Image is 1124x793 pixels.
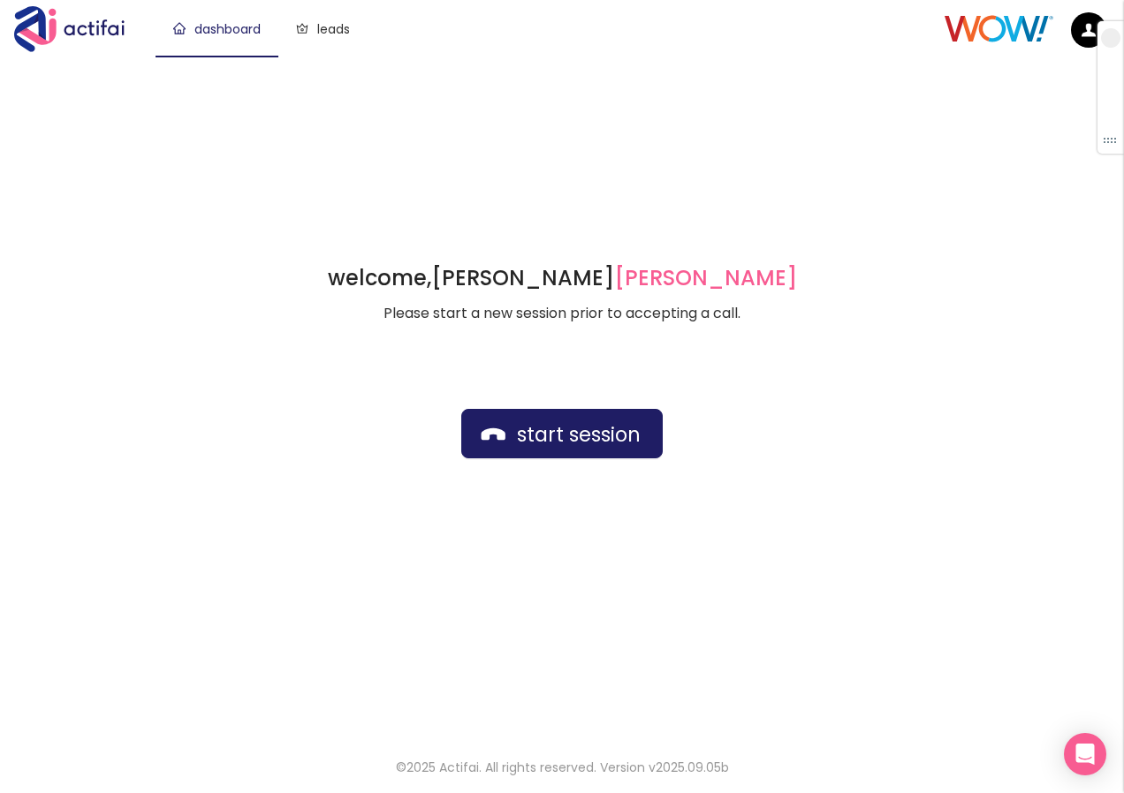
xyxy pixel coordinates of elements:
span: [PERSON_NAME] [614,263,797,292]
img: Actifai Logo [14,6,141,52]
a: dashboard [173,20,261,38]
img: default.png [1071,12,1106,48]
strong: [PERSON_NAME] [431,263,797,292]
img: Client Logo [945,15,1053,42]
p: Please start a new session prior to accepting a call. [328,303,797,324]
button: start session [461,409,663,458]
a: leads [296,20,350,38]
h1: welcome, [328,264,797,292]
div: Open Intercom Messenger [1064,733,1106,775]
